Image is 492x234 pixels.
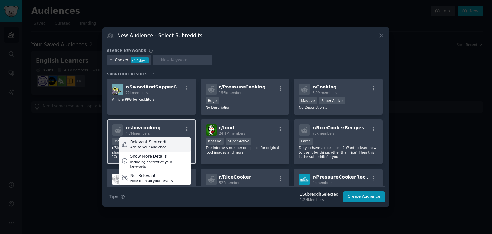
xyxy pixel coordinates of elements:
[112,138,130,145] div: Massive
[112,97,191,102] p: An idle RPG for Redditors
[312,131,334,135] span: 77k members
[219,131,245,135] span: 24.4M members
[130,145,168,149] div: Add to your audience
[150,72,154,76] span: 17
[117,32,202,39] h3: New Audience - Select Subreddits
[107,72,148,76] span: Subreddit Results
[299,97,317,104] div: Massive
[130,179,173,183] div: Hide from all your results
[299,138,313,145] div: Large
[107,191,127,202] button: Tips
[300,192,338,197] div: 1 Subreddit Selected
[130,173,173,179] div: Not Relevant
[299,174,310,185] img: PressureCookerRecipes
[343,191,385,202] button: Create Audience
[312,125,364,130] span: r/ RiceCookerRecipes
[112,84,123,95] img: SwordAndSupperGame
[206,97,219,104] div: Huge
[112,146,191,159] p: r/Slowcooking is a food-related subreddit for sharing ideas, recipes or pictures in which a "Croc...
[131,57,149,63] div: 74 / day
[219,174,251,180] span: r/ RiceCooker
[219,181,242,185] span: 522 members
[219,84,266,89] span: r/ PressureCooking
[126,125,160,130] span: r/ slowcooking
[226,138,252,145] div: Super Active
[299,105,378,110] p: No Description...
[112,174,123,185] img: PitBarrelCooker
[300,197,338,202] div: 1.2M Members
[219,125,234,130] span: r/ food
[206,105,284,110] p: No Description...
[130,139,168,145] div: Relevant Subreddit
[107,48,146,53] h3: Search keywords
[161,57,210,63] input: New Keyword
[312,181,332,185] span: 4k members
[312,174,376,180] span: r/ PressureCookerRecipes
[206,146,284,155] p: The internets number one place for original food images and more!
[130,154,188,160] div: Show More Details
[312,84,337,89] span: r/ Cooking
[126,84,188,89] span: r/ SwordAndSupperGame
[219,91,243,95] span: 156k members
[115,57,129,63] div: Cooker
[312,91,337,95] span: 5.9M members
[319,97,345,104] div: Super Active
[130,160,188,169] div: Including context of your keywords
[299,146,378,159] p: Do you have a rice cooker? Want to learn how to use it for things other than rice? Then this is t...
[126,91,148,95] span: 22k members
[206,124,217,136] img: food
[126,131,150,135] span: 4.7M members
[109,193,118,200] span: Tips
[206,138,224,145] div: Massive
